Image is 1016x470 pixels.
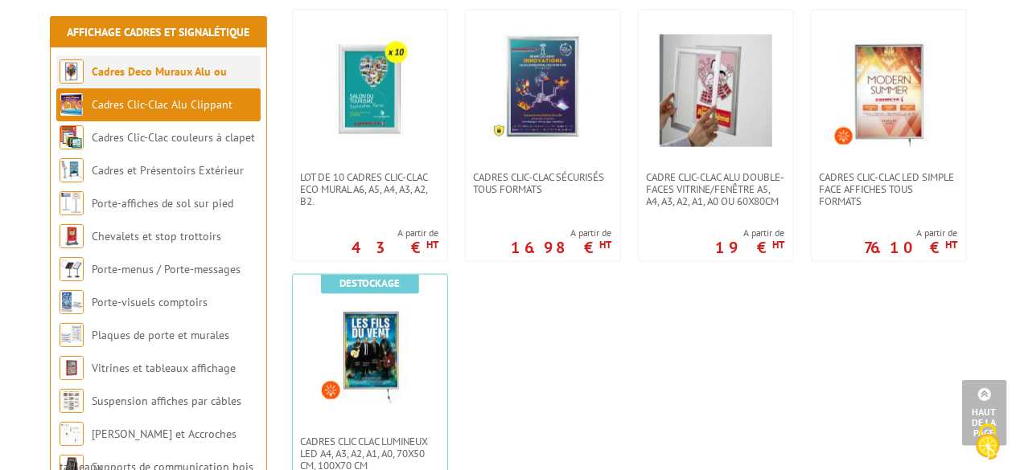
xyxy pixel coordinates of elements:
img: Cadres et Présentoirs Extérieur [60,158,84,182]
img: Cookies (fenêtre modale) [968,422,1008,462]
img: Cimaises et Accroches tableaux [60,422,84,446]
a: Cadres Clic-Clac Alu Clippant [92,97,232,112]
a: Cadres Clic-Clac couleurs à clapet [92,130,255,145]
button: Cookies (fenêtre modale) [960,415,1016,470]
img: Porte-visuels comptoirs [60,290,84,314]
a: Cadres Clic-Clac LED simple face affiches tous formats [812,171,966,207]
a: Cadres Clic-Clac Sécurisés Tous formats [466,171,620,195]
img: Plaques de porte et murales [60,323,84,347]
img: Cadre clic-clac alu double-faces Vitrine/fenêtre A5, A4, A3, A2, A1, A0 ou 60x80cm [660,35,772,147]
span: Cadres Clic-Clac Sécurisés Tous formats [474,171,612,195]
sup: HT [600,238,612,251]
sup: HT [946,238,958,251]
span: A partir de [352,227,439,239]
a: Cadres et Présentoirs Extérieur [92,163,244,178]
a: Plaques de porte et murales [92,328,229,342]
img: Cadres Clic-Clac LED simple face affiches tous formats [833,35,945,147]
img: Vitrines et tableaux affichage [60,356,84,380]
a: Lot de 10 cadres Clic-Clac Eco mural A6, A5, A4, A3, A2, B2. [293,171,447,207]
img: Cadres Clic-Clac Sécurisés Tous formats [491,35,595,139]
p: 19 € [716,243,785,252]
a: Vitrines et tableaux affichage [92,361,236,375]
a: Affichage Cadres et Signalétique [67,25,249,39]
p: 16.98 € [512,243,612,252]
img: Cadres Deco Muraux Alu ou Bois [60,59,84,84]
a: Haut de la page [962,380,1007,446]
p: 76.10 € [865,243,958,252]
img: Lot de 10 cadres Clic-Clac Eco mural A6, A5, A4, A3, A2, B2. [314,35,426,147]
b: Destockage [339,276,400,290]
img: Cadres Clic-Clac couleurs à clapet [60,125,84,149]
span: Cadres Clic-Clac LED simple face affiches tous formats [820,171,958,207]
a: Porte-menus / Porte-messages [92,262,241,276]
a: Porte-visuels comptoirs [92,295,208,309]
a: Cadres Deco Muraux Alu ou [GEOGRAPHIC_DATA] [60,64,227,112]
p: 43 € [352,243,439,252]
span: Cadre clic-clac alu double-faces Vitrine/fenêtre A5, A4, A3, A2, A1, A0 ou 60x80cm [647,171,785,207]
span: A partir de [716,227,785,239]
a: Porte-affiches de sol sur pied [92,196,233,210]
span: A partir de [512,227,612,239]
span: A partir de [865,227,958,239]
sup: HT [427,238,439,251]
a: Cadre clic-clac alu double-faces Vitrine/fenêtre A5, A4, A3, A2, A1, A0 ou 60x80cm [639,171,793,207]
img: Porte-menus / Porte-messages [60,257,84,281]
a: Chevalets et stop trottoirs [92,229,221,243]
span: Lot de 10 cadres Clic-Clac Eco mural A6, A5, A4, A3, A2, B2. [301,171,439,207]
a: Suspension affiches par câbles [92,394,241,408]
img: Porte-affiches de sol sur pied [60,191,84,215]
img: Cadres Clic Clac lumineux LED A4, A3, A2, A1, A0, 70x50 cm, 100x70 cm [318,299,422,403]
sup: HT [773,238,785,251]
img: Suspension affiches par câbles [60,389,84,413]
img: Chevalets et stop trottoirs [60,224,84,248]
